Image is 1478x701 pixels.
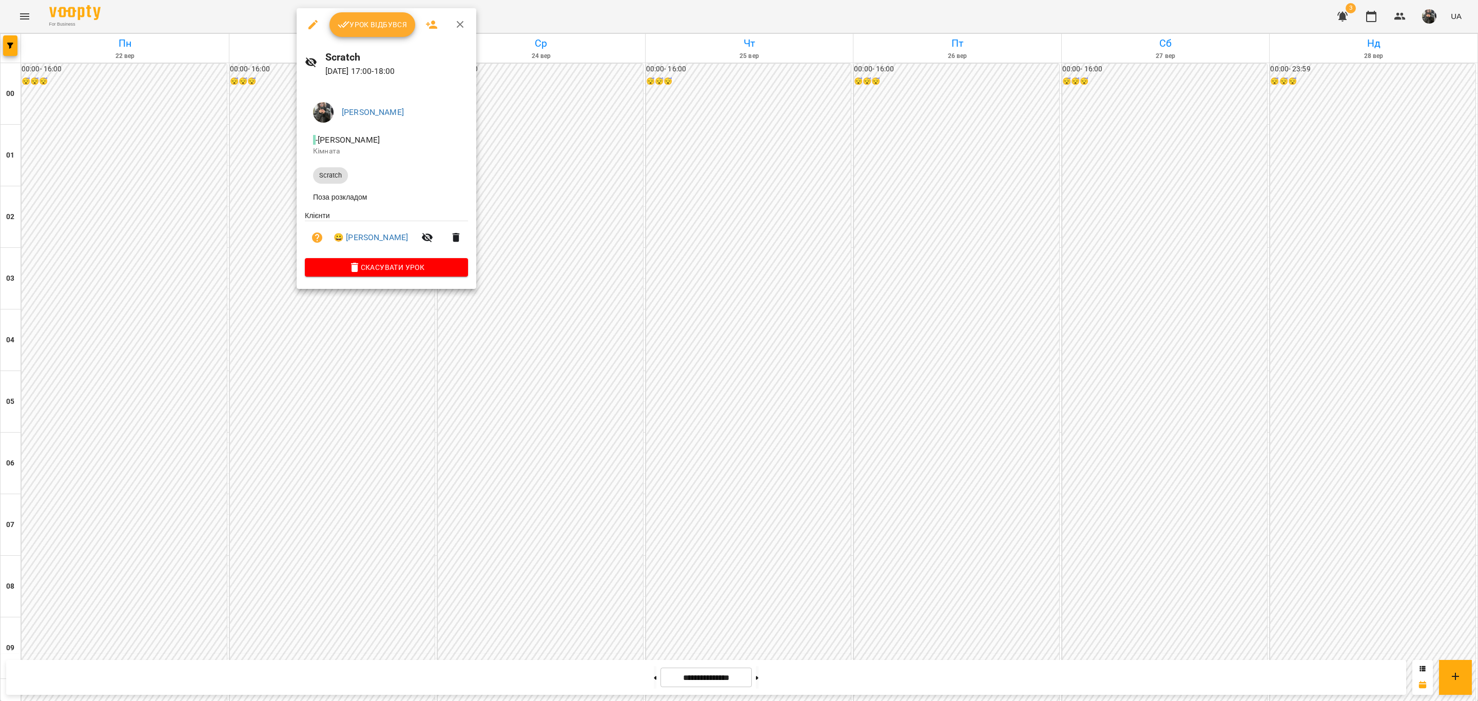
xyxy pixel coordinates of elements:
[313,171,348,180] span: Scratch
[305,225,329,250] button: Візит ще не сплачено. Додати оплату?
[305,188,468,206] li: Поза розкладом
[305,258,468,277] button: Скасувати Урок
[338,18,407,31] span: Урок відбувся
[313,102,334,123] img: 8337ee6688162bb2290644e8745a615f.jpg
[305,210,468,258] ul: Клієнти
[313,261,460,274] span: Скасувати Урок
[325,65,469,77] p: [DATE] 17:00 - 18:00
[325,49,469,65] h6: Scratch
[313,135,382,145] span: - [PERSON_NAME]
[329,12,416,37] button: Урок відбувся
[313,146,460,157] p: Кімната
[334,231,408,244] a: 😀 [PERSON_NAME]
[342,107,404,117] a: [PERSON_NAME]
